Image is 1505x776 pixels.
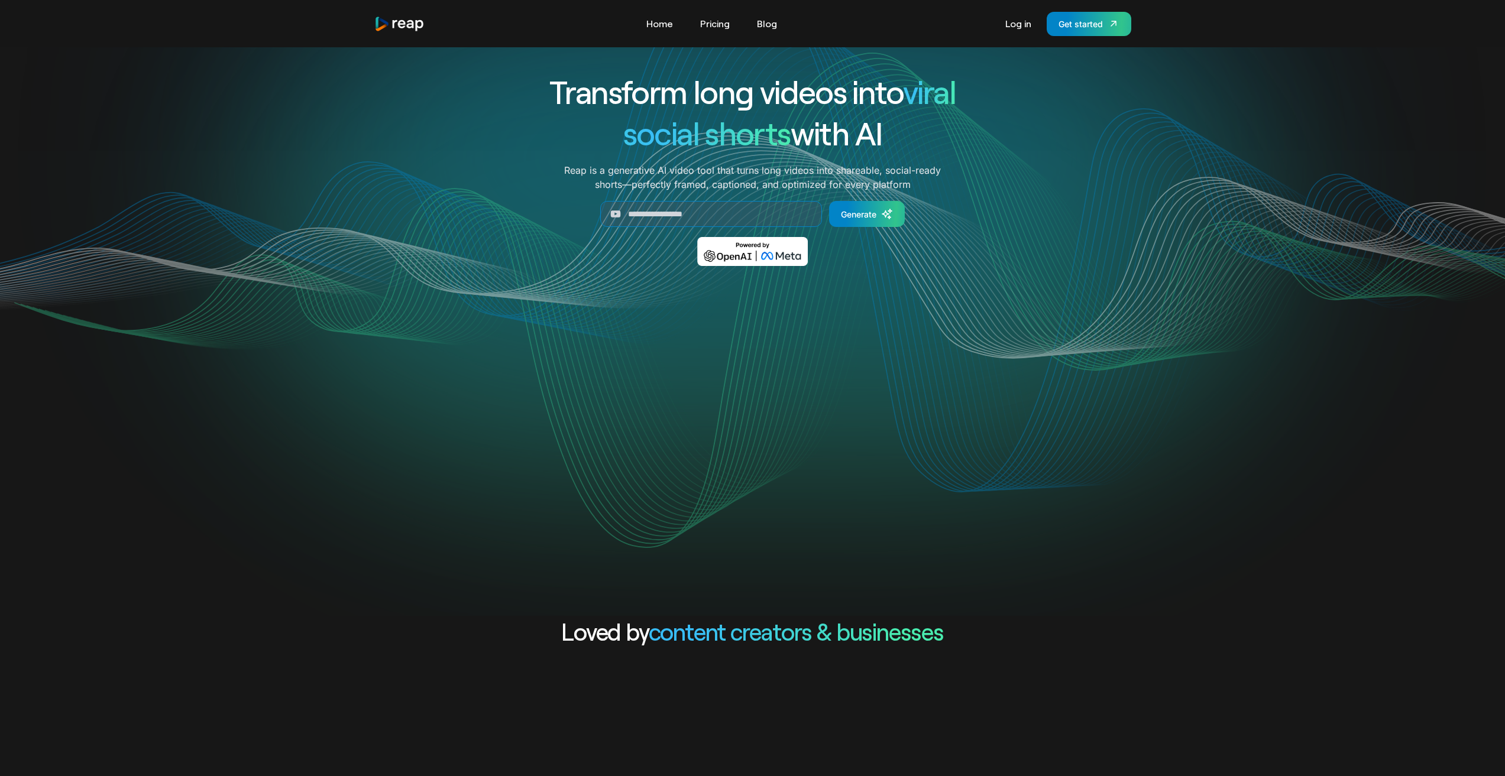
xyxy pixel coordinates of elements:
img: reap logo [374,16,425,32]
a: Blog [751,14,783,33]
a: Get started [1047,12,1131,36]
a: Home [640,14,679,33]
form: Generate Form [507,201,999,227]
span: content creators & businesses [649,617,944,645]
div: Generate [841,208,876,220]
a: Log in [999,14,1037,33]
img: Powered by OpenAI & Meta [697,237,808,266]
h1: with AI [507,112,999,154]
a: Pricing [694,14,736,33]
video: Your browser does not support the video tag. [514,283,991,521]
a: home [374,16,425,32]
h1: Transform long videos into [507,71,999,112]
p: Reap is a generative AI video tool that turns long videos into shareable, social-ready shorts—per... [564,163,941,191]
span: viral [903,72,956,111]
div: Get started [1059,18,1103,30]
a: Generate [829,201,905,227]
span: social shorts [623,113,791,152]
